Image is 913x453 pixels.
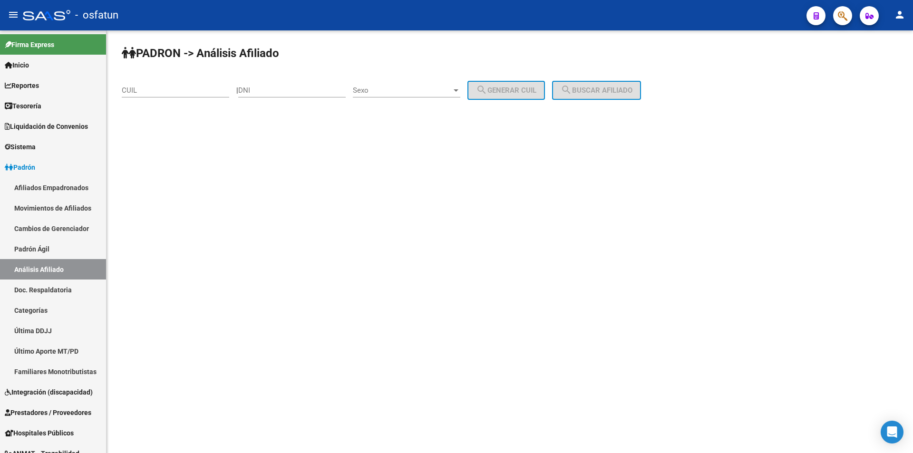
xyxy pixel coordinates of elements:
[561,84,572,96] mat-icon: search
[122,47,279,60] strong: PADRON -> Análisis Afiliado
[5,162,35,173] span: Padrón
[236,86,552,95] div: |
[353,86,452,95] span: Sexo
[476,86,536,95] span: Generar CUIL
[5,121,88,132] span: Liquidación de Convenios
[561,86,632,95] span: Buscar afiliado
[5,387,93,397] span: Integración (discapacidad)
[5,142,36,152] span: Sistema
[8,9,19,20] mat-icon: menu
[894,9,905,20] mat-icon: person
[5,407,91,418] span: Prestadores / Proveedores
[552,81,641,100] button: Buscar afiliado
[467,81,545,100] button: Generar CUIL
[5,80,39,91] span: Reportes
[5,101,41,111] span: Tesorería
[5,39,54,50] span: Firma Express
[476,84,487,96] mat-icon: search
[5,428,74,438] span: Hospitales Públicos
[881,421,903,443] div: Open Intercom Messenger
[75,5,118,26] span: - osfatun
[5,60,29,70] span: Inicio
